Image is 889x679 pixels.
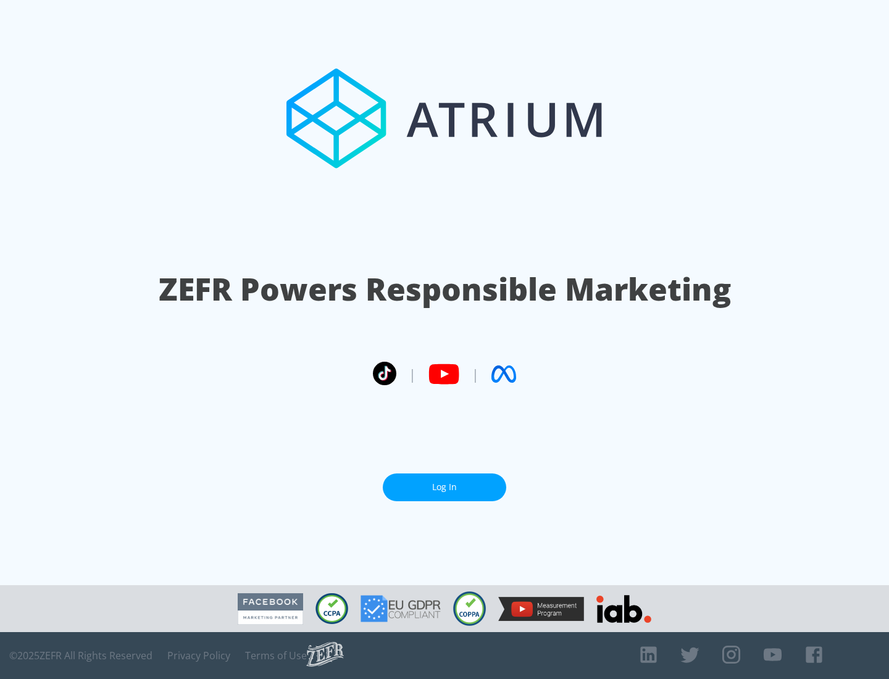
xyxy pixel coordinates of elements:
a: Log In [383,473,506,501]
span: | [472,365,479,383]
img: COPPA Compliant [453,591,486,626]
a: Terms of Use [245,649,307,662]
img: IAB [596,595,651,623]
a: Privacy Policy [167,649,230,662]
img: Facebook Marketing Partner [238,593,303,625]
img: CCPA Compliant [315,593,348,624]
img: YouTube Measurement Program [498,597,584,621]
span: | [409,365,416,383]
span: © 2025 ZEFR All Rights Reserved [9,649,152,662]
img: GDPR Compliant [361,595,441,622]
h1: ZEFR Powers Responsible Marketing [159,268,731,310]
